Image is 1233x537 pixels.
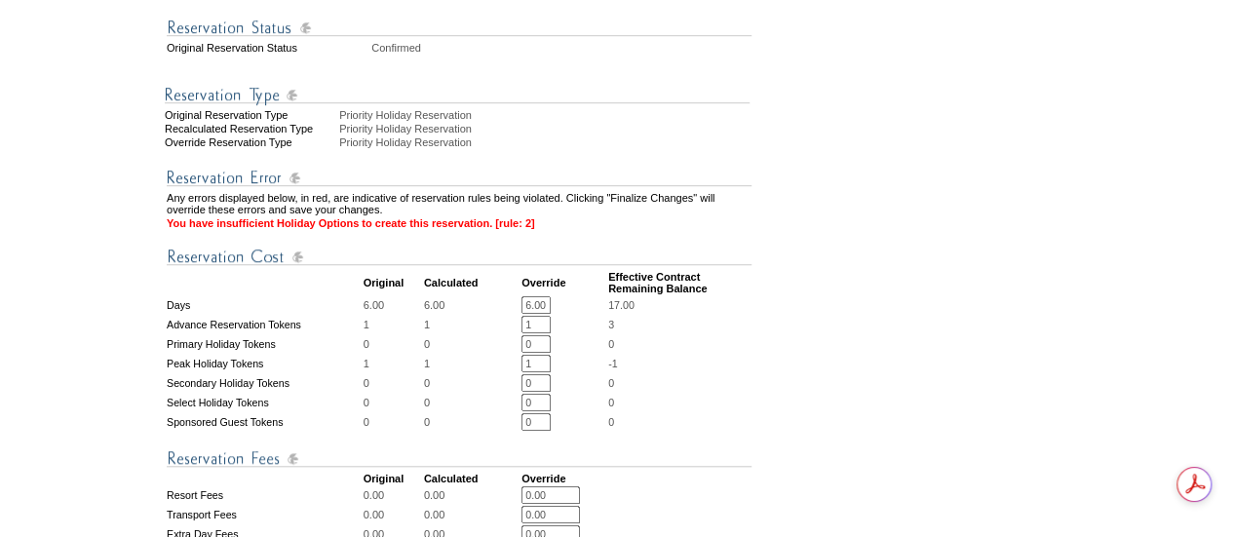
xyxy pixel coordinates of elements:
td: 0 [364,374,422,392]
td: Calculated [424,473,520,484]
td: 1 [424,316,520,333]
td: 0 [424,335,520,353]
td: 0.00 [424,506,520,523]
td: Original Reservation Status [167,42,369,54]
td: 0 [364,335,422,353]
img: Reservation Errors [167,166,751,190]
div: Override Reservation Type [165,136,337,148]
td: Original [364,473,422,484]
td: Days [167,296,362,314]
td: 6.00 [424,296,520,314]
span: -1 [608,358,617,369]
div: Priority Holiday Reservation [339,136,753,148]
td: Transport Fees [167,506,362,523]
td: Calculated [424,271,520,294]
div: Original Reservation Type [165,109,337,121]
td: You have insufficient Holiday Options to create this reservation. [rule: 2] [167,217,751,229]
td: Peak Holiday Tokens [167,355,362,372]
td: Advance Reservation Tokens [167,316,362,333]
td: 0 [424,374,520,392]
span: 0 [608,338,614,350]
td: 1 [364,316,422,333]
td: Select Holiday Tokens [167,394,362,411]
td: Override [521,473,606,484]
div: Priority Holiday Reservation [339,109,753,121]
td: Effective Contract Remaining Balance [608,271,751,294]
td: 0 [364,394,422,411]
span: 3 [608,319,614,330]
td: 0 [424,394,520,411]
div: Recalculated Reservation Type [165,123,337,134]
span: 0 [608,416,614,428]
td: 0.00 [364,486,422,504]
td: 0 [364,413,422,431]
td: Primary Holiday Tokens [167,335,362,353]
td: Any errors displayed below, in red, are indicative of reservation rules being violated. Clicking ... [167,192,751,215]
img: Reservation Fees [167,446,751,471]
img: Reservation Status [167,16,751,40]
td: 1 [364,355,422,372]
span: 0 [608,377,614,389]
img: Reservation Cost [167,245,751,269]
td: 0.00 [364,506,422,523]
td: Secondary Holiday Tokens [167,374,362,392]
div: Priority Holiday Reservation [339,123,753,134]
img: Reservation Type [165,83,750,107]
td: Resort Fees [167,486,362,504]
td: 1 [424,355,520,372]
td: 0 [424,413,520,431]
td: Confirmed [371,42,751,54]
span: 0 [608,397,614,408]
td: 0.00 [424,486,520,504]
td: Override [521,271,606,294]
td: Sponsored Guest Tokens [167,413,362,431]
span: 17.00 [608,299,635,311]
td: 6.00 [364,296,422,314]
td: Original [364,271,422,294]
